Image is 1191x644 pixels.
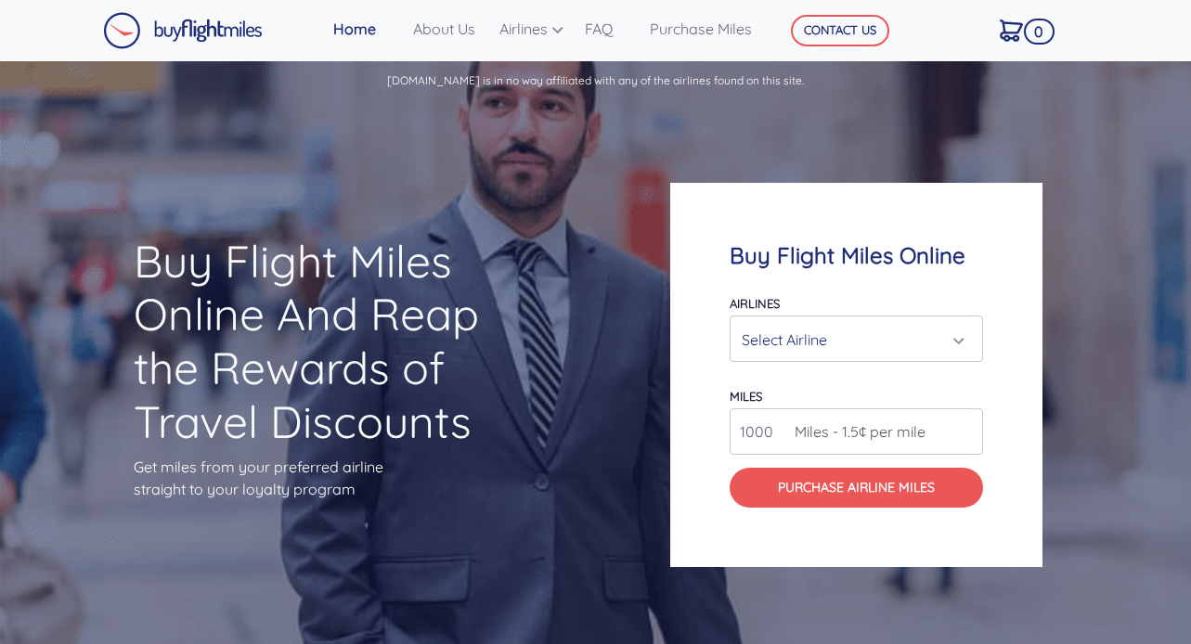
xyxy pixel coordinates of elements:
[492,10,577,47] a: Airlines
[134,235,521,448] h1: Buy Flight Miles Online And Reap the Rewards of Travel Discounts
[134,456,521,500] p: Get miles from your preferred airline straight to your loyalty program
[730,316,983,362] button: Select Airline
[730,389,762,404] label: miles
[730,468,983,508] button: Purchase Airline Miles
[103,7,263,54] a: Buy Flight Miles Logo
[577,10,642,47] a: FAQ
[1024,19,1055,45] span: 0
[642,10,763,47] a: Purchase Miles
[730,296,780,311] label: Airlines
[730,242,983,269] h4: Buy Flight Miles Online
[791,15,889,46] button: CONTACT US
[1000,19,1023,42] img: Cart
[992,10,1049,49] a: 0
[103,12,263,49] img: Buy Flight Miles Logo
[326,10,406,47] a: Home
[406,10,492,47] a: About Us
[742,322,960,357] div: Select Airline
[785,420,926,443] span: Miles - 1.5¢ per mile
